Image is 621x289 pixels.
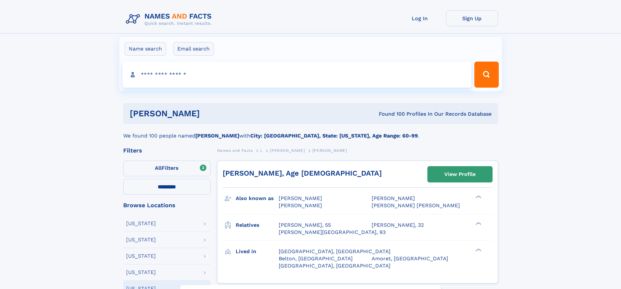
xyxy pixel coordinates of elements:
[126,221,156,226] div: [US_STATE]
[270,146,305,154] a: [PERSON_NAME]
[223,169,382,177] a: [PERSON_NAME], Age [DEMOGRAPHIC_DATA]
[474,195,482,199] div: ❯
[279,248,391,254] span: [GEOGRAPHIC_DATA], [GEOGRAPHIC_DATA]
[279,195,322,201] span: [PERSON_NAME]
[126,270,156,275] div: [US_STATE]
[394,10,446,26] a: Log In
[236,246,279,257] h3: Lived in
[372,202,460,209] span: [PERSON_NAME] [PERSON_NAME]
[126,237,156,242] div: [US_STATE]
[279,202,322,209] span: [PERSON_NAME]
[446,10,498,26] a: Sign Up
[250,133,418,139] b: City: [GEOGRAPHIC_DATA], State: [US_STATE], Age Range: 60-99
[270,148,305,153] span: [PERSON_NAME]
[260,148,263,153] span: L
[217,146,253,154] a: Names and Facts
[260,146,263,154] a: L
[474,248,482,252] div: ❯
[123,202,211,208] div: Browse Locations
[279,263,391,269] span: [GEOGRAPHIC_DATA], [GEOGRAPHIC_DATA]
[123,10,217,28] img: Logo Names and Facts
[474,221,482,225] div: ❯
[372,222,424,229] a: [PERSON_NAME], 32
[236,220,279,231] h3: Relatives
[372,195,415,201] span: [PERSON_NAME]
[236,193,279,204] h3: Also known as
[279,229,386,236] a: [PERSON_NAME][GEOGRAPHIC_DATA], 93
[372,255,448,262] span: Amoret, [GEOGRAPHIC_DATA]
[279,222,331,229] a: [PERSON_NAME], 55
[279,255,353,262] span: Belton, [GEOGRAPHIC_DATA]
[195,133,239,139] b: [PERSON_NAME]
[125,42,166,56] label: Name search
[123,161,211,176] label: Filters
[312,148,347,153] span: [PERSON_NAME]
[130,109,289,118] h1: [PERSON_NAME]
[123,62,472,88] input: search input
[123,148,211,153] div: Filters
[444,167,476,182] div: View Profile
[126,253,156,259] div: [US_STATE]
[123,124,498,140] div: We found 100 people named with .
[428,166,492,182] a: View Profile
[155,165,162,171] span: All
[289,110,492,118] div: Found 100 Profiles In Our Records Database
[474,62,498,88] button: Search Button
[173,42,214,56] label: Email search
